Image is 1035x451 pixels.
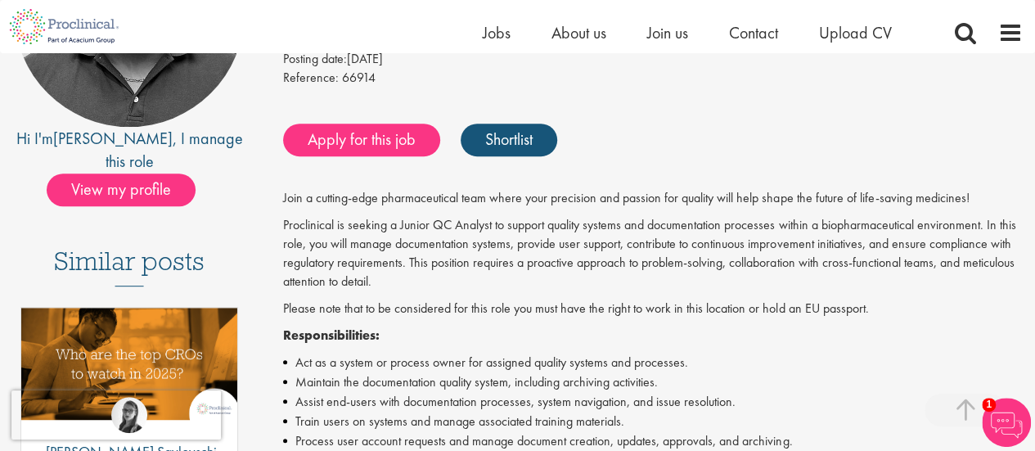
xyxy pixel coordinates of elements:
a: [PERSON_NAME] [53,128,173,149]
span: 66914 [342,69,376,86]
span: 1 [982,398,996,412]
a: Shortlist [461,124,557,156]
p: Proclinical is seeking a Junior QC Analyst to support quality systems and documentation processes... [283,216,1023,291]
a: About us [551,22,606,43]
p: Please note that to be considered for this role you must have the right to work in this location ... [283,300,1023,318]
strong: Responsibilities: [283,327,380,344]
a: View my profile [47,177,212,198]
li: Process user account requests and manage document creation, updates, approvals, and archiving. [283,431,1023,451]
h3: Similar posts [54,247,205,286]
iframe: reCAPTCHA [11,390,221,440]
a: Jobs [483,22,511,43]
div: [DATE] [283,50,1023,69]
img: Chatbot [982,398,1031,447]
li: Maintain the documentation quality system, including archiving activities. [283,372,1023,392]
li: Act as a system or process owner for assigned quality systems and processes. [283,353,1023,372]
li: Assist end-users with documentation processes, system navigation, and issue resolution. [283,392,1023,412]
a: Apply for this job [283,124,440,156]
div: Hi I'm , I manage this role [12,127,246,174]
a: Join us [647,22,688,43]
p: Join a cutting-edge pharmaceutical team where your precision and passion for quality will help sh... [283,189,1023,208]
a: Upload CV [819,22,892,43]
span: Posting date: [283,50,347,67]
li: Train users on systems and manage associated training materials. [283,412,1023,431]
label: Reference: [283,69,339,88]
img: Top 10 CROs 2025 | Proclinical [21,308,237,420]
span: View my profile [47,174,196,206]
a: Contact [729,22,778,43]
